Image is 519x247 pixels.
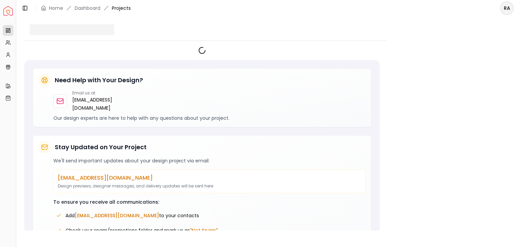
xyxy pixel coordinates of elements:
[72,96,123,112] a: [EMAIL_ADDRESS][DOMAIN_NAME]
[53,199,366,205] p: To ensure you receive all communications:
[55,75,143,85] h5: Need Help with Your Design?
[190,227,218,234] span: "Not Spam"
[49,5,63,12] a: Home
[66,227,218,234] span: Check your spam/promotions folder and mark us as
[501,2,513,14] span: RA
[41,5,131,12] nav: breadcrumb
[55,142,147,152] h5: Stay Updated on Your Project
[3,6,13,16] a: Spacejoy
[58,183,361,189] p: Design previews, designer messages, and delivery updates will be sent here
[3,6,13,16] img: Spacejoy Logo
[500,1,514,15] button: RA
[75,5,100,12] a: Dashboard
[58,174,361,182] p: [EMAIL_ADDRESS][DOMAIN_NAME]
[66,212,199,219] span: Add to your contacts
[72,90,123,96] p: Email us at
[53,115,366,121] p: Our design experts are here to help with any questions about your project.
[75,212,159,219] span: [EMAIL_ADDRESS][DOMAIN_NAME]
[112,5,131,12] span: Projects
[53,157,366,164] p: We'll send important updates about your design project via email:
